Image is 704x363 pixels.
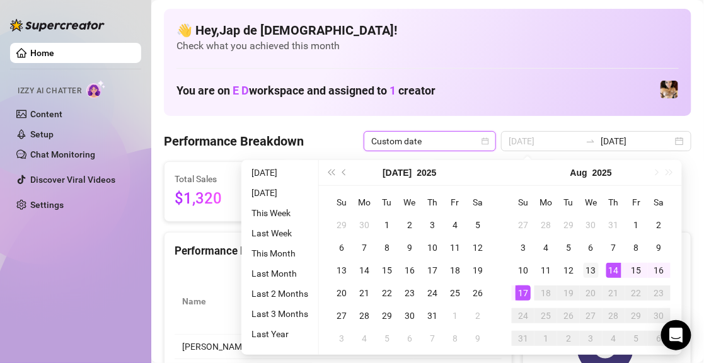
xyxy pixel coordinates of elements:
[330,304,353,327] td: 2025-07-27
[629,285,644,301] div: 22
[516,285,531,301] div: 17
[512,327,534,350] td: 2025-08-31
[466,259,489,282] td: 2025-07-19
[648,259,671,282] td: 2025-08-16
[538,217,553,233] div: 28
[175,187,277,211] span: $1,320
[482,137,489,145] span: calendar
[557,214,580,236] td: 2025-07-29
[561,263,576,278] div: 12
[584,263,599,278] div: 13
[376,259,398,282] td: 2025-07-15
[512,214,534,236] td: 2025-07-27
[444,236,466,259] td: 2025-07-11
[324,160,338,185] button: Last year (Control + left)
[246,246,313,261] li: This Month
[534,214,557,236] td: 2025-07-28
[379,308,395,323] div: 29
[417,160,437,185] button: Choose a year
[176,21,679,39] h4: 👋 Hey, Jap de [DEMOGRAPHIC_DATA] !
[357,240,372,255] div: 7
[30,129,54,139] a: Setup
[246,226,313,241] li: Last Week
[580,259,603,282] td: 2025-08-13
[398,236,421,259] td: 2025-07-09
[334,285,349,301] div: 20
[379,285,395,301] div: 22
[592,160,612,185] button: Choose a year
[30,175,115,185] a: Discover Viral Videos
[538,240,553,255] div: 4
[357,308,372,323] div: 28
[584,217,599,233] div: 30
[534,259,557,282] td: 2025-08-11
[425,331,440,346] div: 7
[606,263,621,278] div: 14
[580,327,603,350] td: 2025-09-03
[402,217,417,233] div: 2
[383,160,412,185] button: Choose a month
[648,327,671,350] td: 2025-09-06
[606,285,621,301] div: 21
[603,304,625,327] td: 2025-08-28
[470,217,485,233] div: 5
[334,240,349,255] div: 6
[538,263,553,278] div: 11
[357,263,372,278] div: 14
[379,240,395,255] div: 8
[470,331,485,346] div: 9
[561,217,576,233] div: 29
[652,240,667,255] div: 9
[466,327,489,350] td: 2025-08-09
[512,236,534,259] td: 2025-08-03
[334,263,349,278] div: 13
[534,236,557,259] td: 2025-08-04
[603,191,625,214] th: Th
[425,240,440,255] div: 10
[603,282,625,304] td: 2025-08-21
[334,308,349,323] div: 27
[538,308,553,323] div: 25
[376,304,398,327] td: 2025-07-29
[330,214,353,236] td: 2025-06-29
[10,19,105,32] img: logo-BBDzfeDw.svg
[330,259,353,282] td: 2025-07-13
[625,259,648,282] td: 2025-08-15
[246,165,313,180] li: [DATE]
[175,243,502,260] div: Performance by OnlyFans Creator
[648,282,671,304] td: 2025-08-23
[629,217,644,233] div: 1
[512,304,534,327] td: 2025-08-24
[402,285,417,301] div: 23
[534,327,557,350] td: 2025-09-01
[357,331,372,346] div: 4
[353,236,376,259] td: 2025-07-07
[661,320,691,350] div: Open Intercom Messenger
[557,236,580,259] td: 2025-08-05
[246,326,313,342] li: Last Year
[398,304,421,327] td: 2025-07-30
[586,136,596,146] span: to
[603,214,625,236] td: 2025-07-31
[421,304,444,327] td: 2025-07-31
[18,85,81,97] span: Izzy AI Chatter
[584,331,599,346] div: 3
[586,136,596,146] span: swap-right
[175,172,277,186] span: Total Sales
[557,327,580,350] td: 2025-09-02
[603,236,625,259] td: 2025-08-07
[648,304,671,327] td: 2025-08-30
[661,81,678,98] img: vixie
[603,327,625,350] td: 2025-09-04
[402,308,417,323] div: 30
[376,191,398,214] th: Tu
[398,259,421,282] td: 2025-07-16
[570,160,587,185] button: Choose a month
[516,217,531,233] div: 27
[561,331,576,346] div: 2
[625,191,648,214] th: Fr
[353,327,376,350] td: 2025-08-04
[516,308,531,323] div: 24
[466,304,489,327] td: 2025-08-02
[176,39,679,53] span: Check what you achieved this month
